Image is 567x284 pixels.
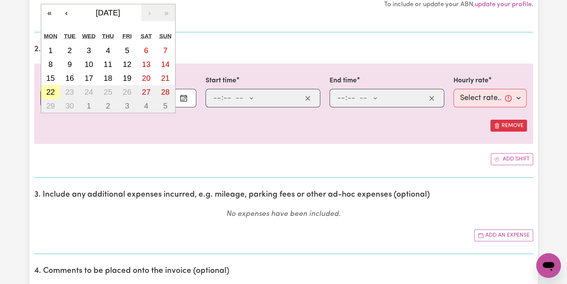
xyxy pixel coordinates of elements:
abbr: September 14, 2025 [161,60,169,68]
button: September 6, 2025 [137,43,156,57]
button: September 27, 2025 [137,85,156,99]
button: September 20, 2025 [137,71,156,85]
label: Start time [206,76,236,86]
button: October 1, 2025 [79,99,99,113]
abbr: Tuesday [64,33,75,39]
button: September 15, 2025 [41,71,60,85]
abbr: September 4, 2025 [106,46,110,55]
span: : [345,94,347,102]
button: ‹ [58,4,75,21]
button: » [158,4,175,21]
button: Remove this shift [490,120,527,132]
button: September 9, 2025 [60,57,79,71]
abbr: September 27, 2025 [142,88,151,96]
abbr: September 25, 2025 [104,88,112,96]
button: Add another shift [491,153,533,165]
button: October 2, 2025 [99,99,118,113]
abbr: October 5, 2025 [163,102,167,110]
button: › [141,4,158,21]
abbr: October 4, 2025 [144,102,148,110]
abbr: September 8, 2025 [49,60,53,68]
span: : [221,94,223,102]
em: No expenses have been included. [226,210,341,218]
abbr: September 30, 2025 [65,102,74,110]
input: -- [223,92,232,104]
button: September 16, 2025 [60,71,79,85]
h2: 4. Comments to be placed onto the invoice (optional) [34,266,533,276]
button: September 3, 2025 [79,43,99,57]
abbr: September 1, 2025 [49,46,53,55]
abbr: Sunday [159,33,172,39]
abbr: September 15, 2025 [46,74,55,82]
abbr: September 2, 2025 [67,46,72,55]
abbr: September 12, 2025 [123,60,131,68]
abbr: September 6, 2025 [144,46,148,55]
button: September 13, 2025 [137,57,156,71]
abbr: September 9, 2025 [67,60,72,68]
button: September 30, 2025 [60,99,79,113]
button: September 2, 2025 [60,43,79,57]
abbr: October 2, 2025 [106,102,110,110]
button: September 24, 2025 [79,85,99,99]
button: September 19, 2025 [117,71,137,85]
abbr: October 3, 2025 [125,102,129,110]
small: To include or update your ABN, . [384,1,533,8]
abbr: September 22, 2025 [46,88,55,96]
button: September 5, 2025 [117,43,137,57]
abbr: Monday [44,33,57,39]
h2: 3. Include any additional expenses incurred, e.g. mileage, parking fees or other ad-hoc expenses ... [34,190,533,200]
button: October 4, 2025 [137,99,156,113]
button: September 10, 2025 [79,57,99,71]
abbr: September 28, 2025 [161,88,169,96]
button: [DATE] [75,4,141,21]
button: September 8, 2025 [41,57,60,71]
button: October 5, 2025 [156,99,175,113]
abbr: Saturday [140,33,152,39]
abbr: September 29, 2025 [46,102,55,110]
abbr: September 10, 2025 [85,60,93,68]
a: update your profile [475,1,532,8]
abbr: September 20, 2025 [142,74,151,82]
label: Hourly rate [453,76,488,86]
input: -- [347,92,356,104]
abbr: September 13, 2025 [142,60,151,68]
button: September 28, 2025 [156,85,175,99]
button: « [41,4,58,21]
abbr: September 17, 2025 [85,74,93,82]
abbr: September 19, 2025 [123,74,131,82]
label: End time [329,76,357,86]
button: September 14, 2025 [156,57,175,71]
button: September 4, 2025 [99,43,118,57]
abbr: September 7, 2025 [163,46,167,55]
abbr: September 3, 2025 [87,46,91,55]
abbr: Thursday [102,33,114,39]
button: September 23, 2025 [60,85,79,99]
button: September 11, 2025 [99,57,118,71]
button: September 29, 2025 [41,99,60,113]
abbr: September 18, 2025 [104,74,112,82]
abbr: Wednesday [82,33,95,39]
abbr: September 16, 2025 [65,74,74,82]
button: September 22, 2025 [41,85,60,99]
abbr: Friday [122,33,132,39]
abbr: September 23, 2025 [65,88,74,96]
iframe: Button to launch messaging window [536,253,561,278]
abbr: October 1, 2025 [87,102,91,110]
button: September 26, 2025 [117,85,137,99]
abbr: September 11, 2025 [104,60,112,68]
button: October 3, 2025 [117,99,137,113]
label: Date of care work [40,76,96,86]
button: September 17, 2025 [79,71,99,85]
button: September 1, 2025 [41,43,60,57]
abbr: September 21, 2025 [161,74,169,82]
button: September 12, 2025 [117,57,137,71]
abbr: September 24, 2025 [85,88,93,96]
button: September 7, 2025 [156,43,175,57]
button: Add another expense [474,229,533,241]
button: September 21, 2025 [156,71,175,85]
button: Enter the date of care work [177,92,190,104]
span: [DATE] [96,8,120,17]
h2: 2. Enter the details of your shift(s) [34,45,533,54]
button: September 18, 2025 [99,71,118,85]
input: -- [337,92,345,104]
